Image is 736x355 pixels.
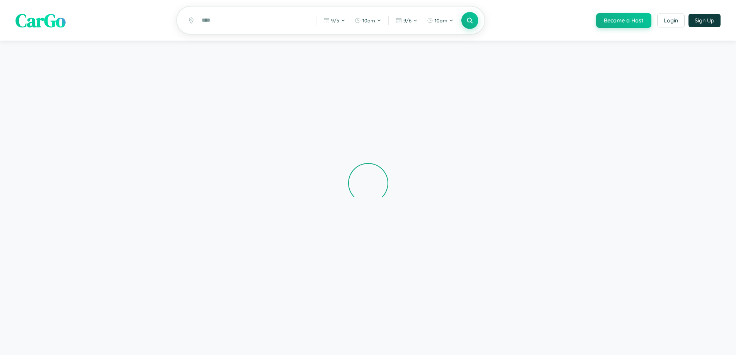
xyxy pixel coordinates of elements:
[15,8,66,33] span: CarGo
[351,14,385,27] button: 10am
[403,17,411,24] span: 9 / 6
[362,17,375,24] span: 10am
[435,17,447,24] span: 10am
[331,17,339,24] span: 9 / 5
[688,14,721,27] button: Sign Up
[392,14,422,27] button: 9/6
[596,13,651,28] button: Become a Host
[320,14,349,27] button: 9/5
[423,14,457,27] button: 10am
[657,14,685,27] button: Login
